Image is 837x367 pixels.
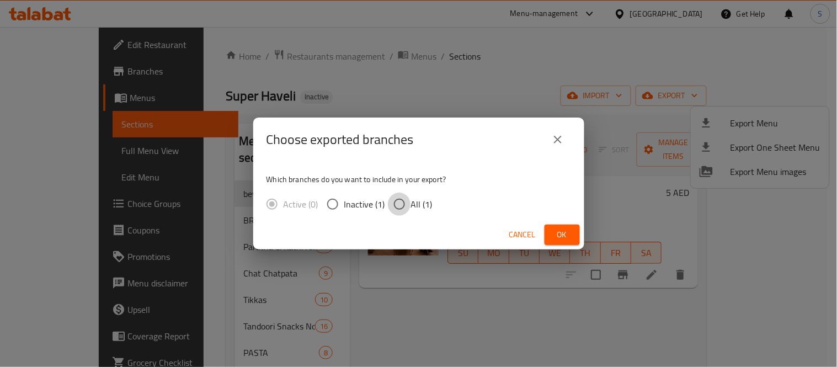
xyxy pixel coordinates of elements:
[266,174,571,185] p: Which branches do you want to include in your export?
[545,126,571,153] button: close
[284,198,318,211] span: Active (0)
[505,225,540,245] button: Cancel
[509,228,536,242] span: Cancel
[411,198,433,211] span: All (1)
[553,228,571,242] span: Ok
[545,225,580,245] button: Ok
[344,198,385,211] span: Inactive (1)
[266,131,414,148] h2: Choose exported branches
